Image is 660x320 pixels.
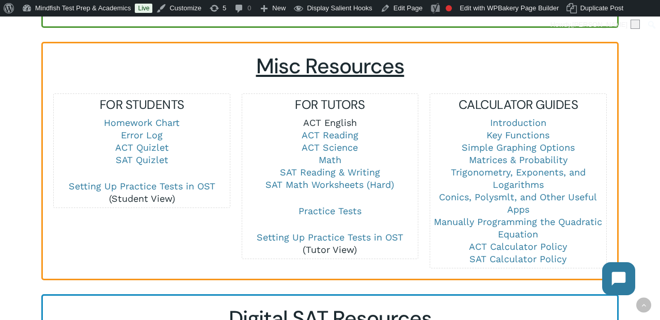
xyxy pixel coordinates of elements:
a: Howdy, [547,17,644,33]
a: Manually Programming the Quadratic Equation [434,216,602,239]
h5: CALCULATOR GUIDES [430,97,606,113]
span: [PERSON_NAME] [572,21,627,28]
a: SAT Quizlet [116,154,168,165]
a: ACT Science [302,142,358,153]
a: Simple Graphing Options [462,142,575,153]
a: Practice Tests [298,205,362,216]
a: Introduction [490,117,546,128]
a: ACT Reading [302,130,358,140]
a: ACT English [303,117,357,128]
a: Conics, Polysmlt, and Other Useful Apps [439,191,597,215]
a: Error Log [121,130,163,140]
span: Misc Resources [256,53,404,80]
a: Math [319,154,341,165]
a: Live [135,4,152,13]
p: (Tutor View) [242,231,418,256]
a: Homework Chart [104,117,180,128]
h5: FOR TUTORS [242,97,418,113]
div: Focus keyphrase not set [446,5,452,11]
iframe: Chatbot [592,252,646,306]
a: Trigonometry, Exponents, and Logarithms [451,167,586,190]
a: SAT Calculator Policy [469,253,567,264]
a: ACT Calculator Policy [469,241,567,252]
p: (Student View) [54,180,229,205]
a: ACT Quizlet [115,142,169,153]
a: Key Functions [486,130,549,140]
a: Setting Up Practice Tests in OST [257,232,403,243]
a: Matrices & Probability [469,154,568,165]
a: Setting Up Practice Tests in OST [69,181,215,191]
a: SAT Math Worksheets (Hard) [265,179,394,190]
h5: FOR STUDENTS [54,97,229,113]
a: SAT Reading & Writing [280,167,380,178]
